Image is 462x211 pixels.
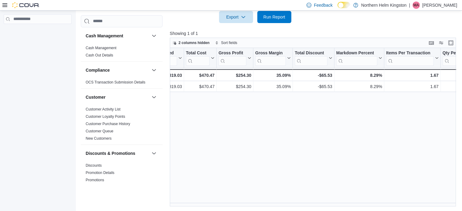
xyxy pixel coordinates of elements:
[86,136,111,141] a: New Customers
[86,46,116,50] a: Cash Management
[86,114,125,119] span: Customer Loyalty Points
[86,129,113,133] a: Customer Queue
[145,72,182,79] div: $819.03
[428,39,435,46] button: Keyboard shortcuts
[219,11,253,23] button: Export
[255,72,291,79] div: 35.09%
[86,67,110,73] h3: Compliance
[86,178,104,182] span: Promotions
[170,30,459,36] p: Showing 1 of 1
[86,170,115,175] span: Promotion Details
[86,121,130,126] span: Customer Purchase History
[86,171,115,175] a: Promotion Details
[150,94,158,101] button: Customer
[86,178,104,182] a: Promotions
[81,106,163,145] div: Customer
[337,8,338,9] span: Dark Mode
[257,11,291,23] button: Run Report
[263,14,285,20] span: Run Report
[361,2,406,9] p: Northern Helm Kingston
[223,11,249,23] span: Export
[86,53,113,58] span: Cash Out Details
[422,2,457,9] p: [PERSON_NAME]
[437,39,445,46] button: Display options
[86,114,125,119] a: Customer Loyalty Points
[409,2,410,9] p: |
[81,79,163,88] div: Compliance
[413,2,419,9] span: MA
[86,80,145,85] span: OCS Transaction Submission Details
[86,33,149,39] button: Cash Management
[221,40,237,45] span: Sort fields
[86,107,121,111] a: Customer Activity List
[218,72,251,79] div: $254.30
[86,129,113,134] span: Customer Queue
[170,39,212,46] button: 2 columns hidden
[4,25,72,40] nav: Complex example
[150,150,158,157] button: Discounts & Promotions
[86,150,149,156] button: Discounts & Promotions
[412,2,420,9] div: Maria Amorim
[86,163,102,168] a: Discounts
[386,72,439,79] div: 1.67
[86,53,113,57] a: Cash Out Details
[86,150,135,156] h3: Discounts & Promotions
[150,32,158,39] button: Cash Management
[314,2,332,8] span: Feedback
[213,39,240,46] button: Sort fields
[86,122,130,126] a: Customer Purchase History
[186,72,214,79] div: $470.47
[86,80,145,84] a: OCS Transaction Submission Details
[86,94,149,100] button: Customer
[337,2,350,8] input: Dark Mode
[86,33,123,39] h3: Cash Management
[295,72,332,79] div: -$65.53
[12,2,39,8] img: Cova
[81,162,163,186] div: Discounts & Promotions
[86,94,105,100] h3: Customer
[86,67,149,73] button: Compliance
[86,107,121,112] span: Customer Activity List
[336,72,382,79] div: 8.29%
[447,39,454,46] button: Enter fullscreen
[150,66,158,74] button: Compliance
[81,44,163,61] div: Cash Management
[179,40,210,45] span: 2 columns hidden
